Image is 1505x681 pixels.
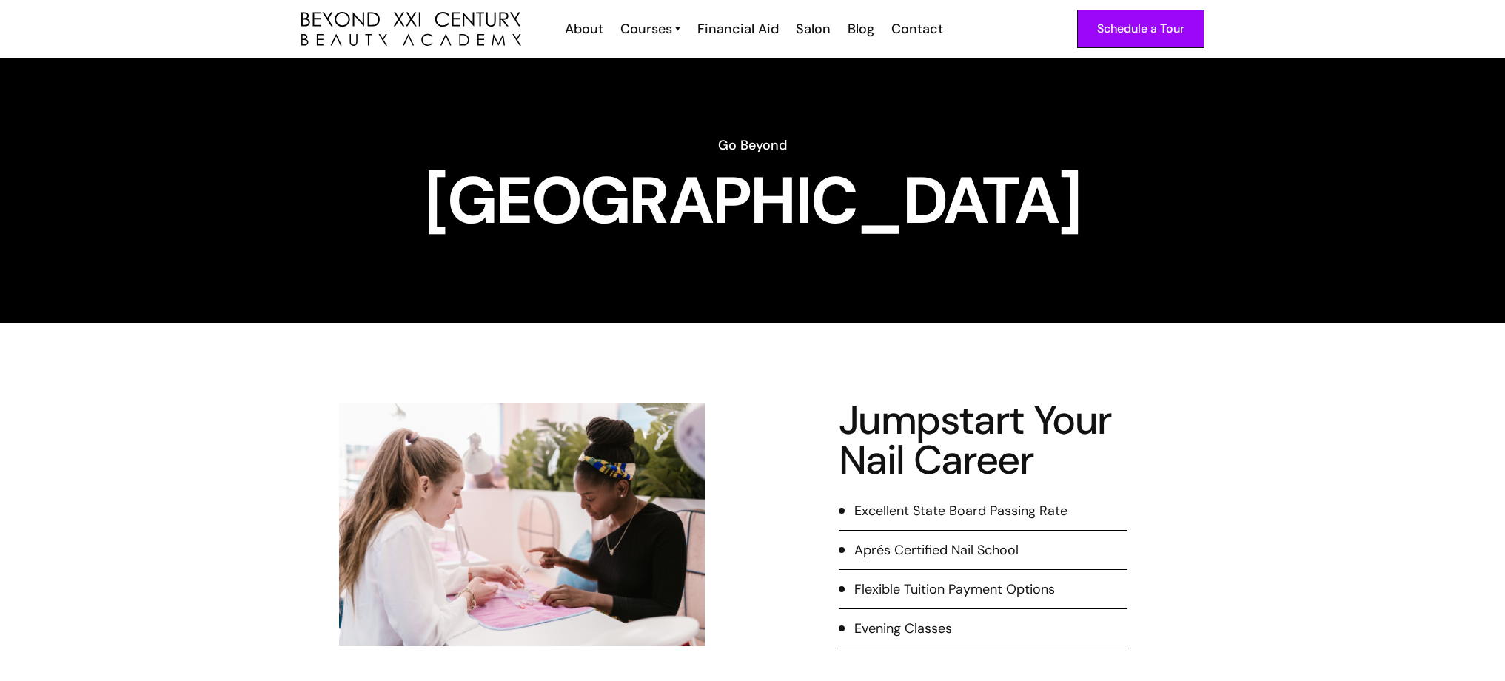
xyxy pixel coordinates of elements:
[565,19,603,38] div: About
[854,619,952,638] div: Evening Classes
[688,19,786,38] a: Financial Aid
[786,19,838,38] a: Salon
[796,19,831,38] div: Salon
[555,19,611,38] a: About
[891,19,943,38] div: Contact
[848,19,874,38] div: Blog
[838,19,882,38] a: Blog
[301,135,1204,155] h6: Go Beyond
[882,19,951,38] a: Contact
[1097,19,1184,38] div: Schedule a Tour
[854,540,1019,560] div: Aprés Certified Nail School
[620,19,680,38] a: Courses
[301,12,521,47] img: beyond 21st century beauty academy logo
[424,158,1080,243] strong: [GEOGRAPHIC_DATA]
[854,501,1067,520] div: Excellent State Board Passing Rate
[620,19,672,38] div: Courses
[697,19,779,38] div: Financial Aid
[839,400,1127,480] h2: Jumpstart Your Nail Career
[854,580,1055,599] div: Flexible Tuition Payment Options
[1077,10,1204,48] a: Schedule a Tour
[301,12,521,47] a: home
[339,403,705,646] img: nail tech working at salon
